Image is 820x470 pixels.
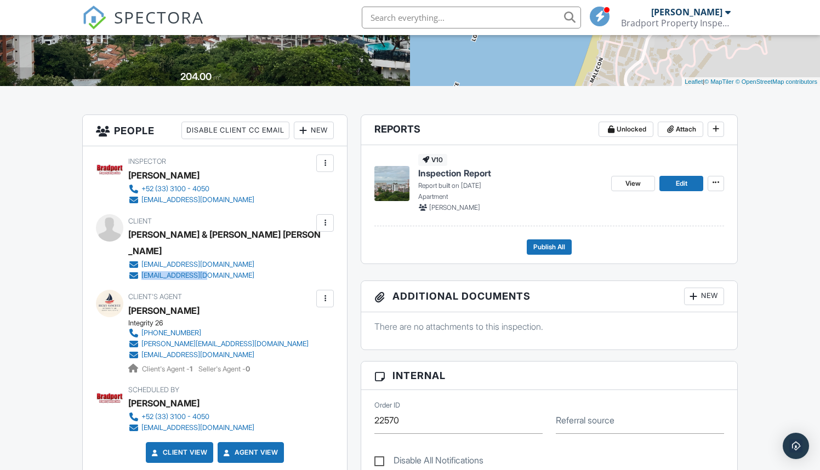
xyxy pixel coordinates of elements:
[128,194,254,205] a: [EMAIL_ADDRESS][DOMAIN_NAME]
[621,18,731,28] div: Bradport Property Inspection
[114,5,204,28] span: SPECTORA
[141,340,309,348] div: [PERSON_NAME][EMAIL_ADDRESS][DOMAIN_NAME]
[221,447,278,458] a: Agent View
[181,122,289,139] div: Disable Client CC Email
[141,412,209,421] div: +52 (33) 3100 - 4050
[361,281,737,312] h3: Additional Documents
[141,185,209,193] div: +52 (33) 3100 - 4050
[736,78,817,85] a: © OpenStreetMap contributors
[374,320,724,333] p: There are no attachments to this inspection.
[361,362,737,390] h3: Internal
[128,302,200,319] a: [PERSON_NAME]
[141,271,254,280] div: [EMAIL_ADDRESS][DOMAIN_NAME]
[128,395,200,411] div: [PERSON_NAME]
[374,400,400,410] label: Order ID
[294,122,334,139] div: New
[82,15,204,38] a: SPECTORA
[128,217,152,225] span: Client
[213,73,221,82] span: m²
[128,259,314,270] a: [EMAIL_ADDRESS][DOMAIN_NAME]
[128,293,182,301] span: Client's Agent
[556,414,614,426] label: Referral source
[128,157,166,165] span: Inspector
[128,328,309,339] a: [PHONE_NUMBER]
[141,260,254,269] div: [EMAIL_ADDRESS][DOMAIN_NAME]
[128,422,254,433] a: [EMAIL_ADDRESS][DOMAIN_NAME]
[83,115,348,146] h3: People
[128,319,317,328] div: Integrity 26
[141,351,254,359] div: [EMAIL_ADDRESS][DOMAIN_NAME]
[128,226,323,259] div: [PERSON_NAME] & [PERSON_NAME] [PERSON_NAME]
[128,184,254,194] a: +52 (33) 3100 - 4050
[362,7,581,28] input: Search everything...
[180,71,212,82] div: 204.00
[128,167,200,184] div: [PERSON_NAME]
[141,423,254,432] div: [EMAIL_ADDRESS][DOMAIN_NAME]
[374,455,483,469] label: Disable All Notifications
[684,288,724,305] div: New
[651,7,722,18] div: [PERSON_NAME]
[198,365,250,373] span: Seller's Agent -
[682,77,820,87] div: |
[246,365,250,373] strong: 0
[141,196,254,204] div: [EMAIL_ADDRESS][DOMAIN_NAME]
[704,78,734,85] a: © MapTiler
[190,365,192,373] strong: 1
[783,433,809,459] div: Open Intercom Messenger
[82,5,106,30] img: The Best Home Inspection Software - Spectora
[142,365,194,373] span: Client's Agent -
[128,339,309,349] a: [PERSON_NAME][EMAIL_ADDRESS][DOMAIN_NAME]
[141,329,201,337] div: [PHONE_NUMBER]
[128,386,179,394] span: Scheduled By
[150,447,208,458] a: Client View
[685,78,703,85] a: Leaflet
[128,270,314,281] a: [EMAIL_ADDRESS][DOMAIN_NAME]
[128,411,254,422] a: +52 (33) 3100 - 4050
[128,349,309,360] a: [EMAIL_ADDRESS][DOMAIN_NAME]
